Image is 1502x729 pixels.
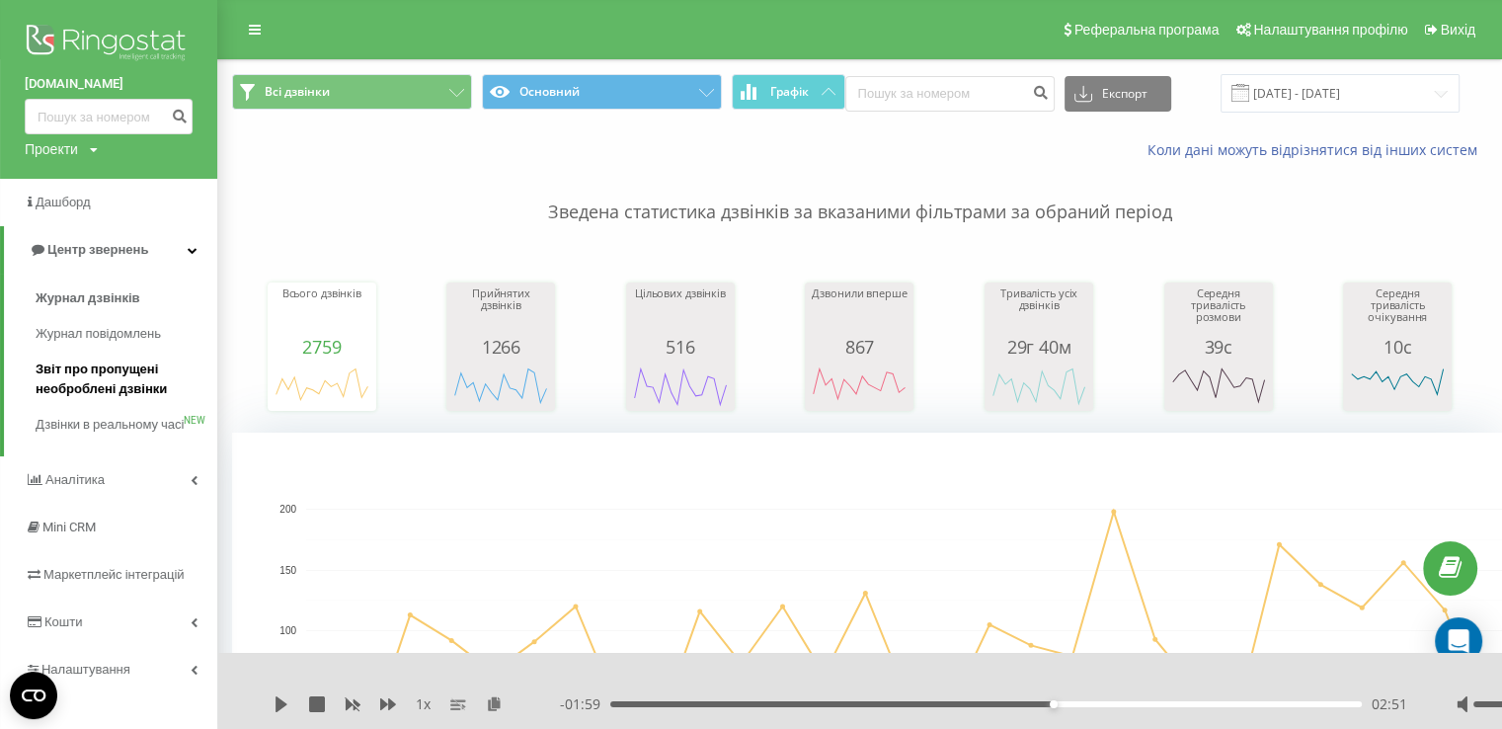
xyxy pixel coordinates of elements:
span: Кошти [44,614,82,629]
div: Тривалість усіх дзвінків [989,287,1088,337]
div: 516 [631,337,730,357]
a: Коли дані можуть відрізнятися вiд інших систем [1147,140,1487,159]
p: Зведена статистика дзвінків за вказаними фільтрами за обраний період [232,160,1487,225]
div: Цільових дзвінків [631,287,730,337]
svg: A chart. [1348,357,1447,416]
a: Звіт про пропущені необроблені дзвінки [36,352,217,407]
a: Журнал повідомлень [36,316,217,352]
span: 02:51 [1372,694,1407,714]
img: Ringostat logo [25,20,193,69]
svg: A chart. [810,357,909,416]
text: 100 [279,625,296,636]
span: Налаштування профілю [1253,22,1407,38]
div: Прийнятих дзвінків [451,287,550,337]
button: Графік [732,74,845,110]
div: Проекти [25,139,78,159]
span: Журнал повідомлень [36,324,161,344]
svg: A chart. [989,357,1088,416]
button: Всі дзвінки [232,74,472,110]
button: Експорт [1065,76,1171,112]
div: Середня тривалість розмови [1169,287,1268,337]
input: Пошук за номером [25,99,193,134]
span: - 01:59 [560,694,610,714]
span: Реферальна програма [1074,22,1220,38]
span: Дашборд [36,195,91,209]
span: Графік [770,85,809,99]
div: 1266 [451,337,550,357]
div: 2759 [273,337,371,357]
span: Вихід [1441,22,1475,38]
svg: A chart. [451,357,550,416]
div: 867 [810,337,909,357]
a: Центр звернень [4,226,217,274]
svg: A chart. [631,357,730,416]
div: Середня тривалість очікування [1348,287,1447,337]
div: 10с [1348,337,1447,357]
svg: A chart. [273,357,371,416]
span: Аналiтика [45,472,105,487]
span: Маркетплейс інтеграцій [43,567,185,582]
span: Звіт про пропущені необроблені дзвінки [36,360,207,399]
button: Основний [482,74,722,110]
span: 1 x [416,694,431,714]
span: Налаштування [41,662,130,677]
button: Open CMP widget [10,672,57,719]
div: 29г 40м [989,337,1088,357]
div: Дзвонили вперше [810,287,909,337]
a: Журнал дзвінків [36,281,217,316]
input: Пошук за номером [845,76,1055,112]
text: 200 [279,504,296,515]
a: [DOMAIN_NAME] [25,74,193,94]
span: Дзвінки в реальному часі [36,415,184,435]
text: 150 [279,565,296,576]
svg: A chart. [1169,357,1268,416]
div: Accessibility label [1050,700,1058,708]
span: Всі дзвінки [265,84,330,100]
div: Всього дзвінків [273,287,371,337]
span: Mini CRM [42,520,96,534]
span: Журнал дзвінків [36,288,140,308]
span: Центр звернень [47,242,148,257]
a: Дзвінки в реальному часіNEW [36,407,217,443]
div: Open Intercom Messenger [1435,617,1482,665]
div: 39с [1169,337,1268,357]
